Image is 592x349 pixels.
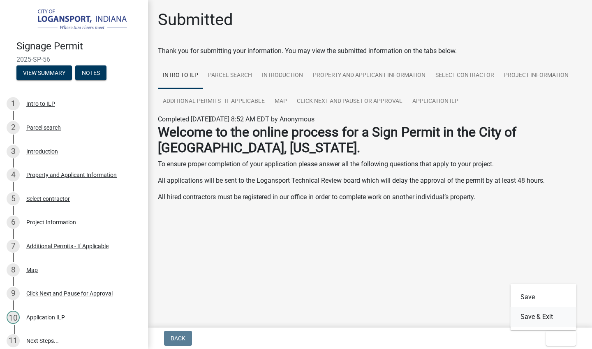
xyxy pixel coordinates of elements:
[16,9,135,32] img: City of Logansport, Indiana
[7,168,20,181] div: 4
[158,176,582,186] p: All applications will be sent to the Logansport Technical Review board which will delay the appro...
[546,331,576,346] button: Exit
[164,331,192,346] button: Back
[158,124,516,156] strong: Welcome to the online process for a Sign Permit in the City of [GEOGRAPHIC_DATA], [US_STATE].
[203,63,257,89] a: Parcel search
[7,287,20,300] div: 9
[511,287,576,307] button: Save
[7,121,20,134] div: 2
[158,159,582,169] p: To ensure proper completion of your application please answer all the following questions that ap...
[26,291,113,296] div: Click Next and Pause for Approval
[26,149,58,154] div: Introduction
[158,88,270,115] a: Additional Permits - If Applicable
[511,307,576,327] button: Save & Exit
[26,125,61,130] div: Parcel search
[158,63,203,89] a: Intro to ILP
[270,88,292,115] a: Map
[7,263,20,277] div: 8
[26,196,70,202] div: Select contractor
[7,145,20,158] div: 3
[7,334,20,347] div: 11
[511,284,576,330] div: Exit
[16,70,72,77] wm-modal-confirm: Summary
[7,216,20,229] div: 6
[257,63,308,89] a: Introduction
[158,192,582,202] p: All hired contractors must be registered in our office in order to complete work on another indiv...
[7,97,20,110] div: 1
[26,219,76,225] div: Project Information
[158,10,233,30] h1: Submitted
[158,46,582,56] div: Thank you for submitting your information. You may view the submitted information on the tabs below.
[26,172,117,178] div: Property and Applicant Information
[407,88,463,115] a: Application ILP
[75,70,106,77] wm-modal-confirm: Notes
[7,240,20,253] div: 7
[16,65,72,80] button: View Summary
[7,192,20,205] div: 5
[16,56,132,63] span: 2025-SP-56
[171,335,185,342] span: Back
[430,63,499,89] a: Select contractor
[553,335,564,342] span: Exit
[16,40,141,52] h4: Signage Permit
[26,267,38,273] div: Map
[26,101,55,107] div: Intro to ILP
[308,63,430,89] a: Property and Applicant Information
[158,115,314,123] span: Completed [DATE][DATE] 8:52 AM EDT by Anonymous
[75,65,106,80] button: Notes
[26,314,65,320] div: Application ILP
[292,88,407,115] a: Click Next and Pause for Approval
[7,311,20,324] div: 10
[499,63,573,89] a: Project Information
[26,243,109,249] div: Additional Permits - If Applicable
